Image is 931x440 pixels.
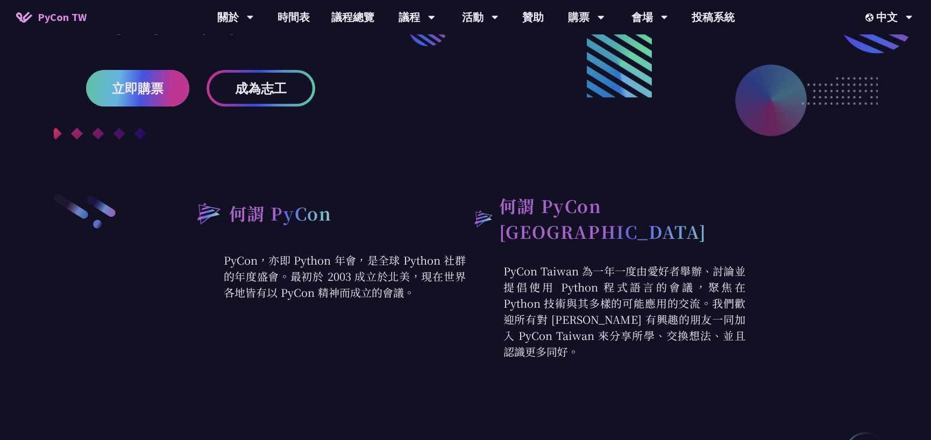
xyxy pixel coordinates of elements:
[16,12,32,23] img: Home icon of PyCon TW 2025
[38,9,87,25] span: PyCon TW
[499,193,745,244] h2: 何謂 PyCon [GEOGRAPHIC_DATA]
[207,70,315,107] a: 成為志工
[5,4,97,31] a: PyCon TW
[229,200,332,226] h2: 何謂 PyCon
[86,70,189,107] a: 立即購票
[112,82,164,95] span: 立即購票
[466,263,745,360] p: PyCon Taiwan 為一年一度由愛好者舉辦、討論並提倡使用 Python 程式語言的會議，聚焦在 Python 技術與其多樣的可能應用的交流。我們歡迎所有對 [PERSON_NAME] 有...
[466,202,499,235] img: heading-bullet
[865,13,876,22] img: Locale Icon
[186,252,466,301] p: PyCon，亦即 Python 年會，是全球 Python 社群的年度盛會。最初於 2003 成立於北美，現在世界各地皆有以 PyCon 精神而成立的會議。
[235,82,287,95] span: 成為志工
[186,193,229,233] img: heading-bullet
